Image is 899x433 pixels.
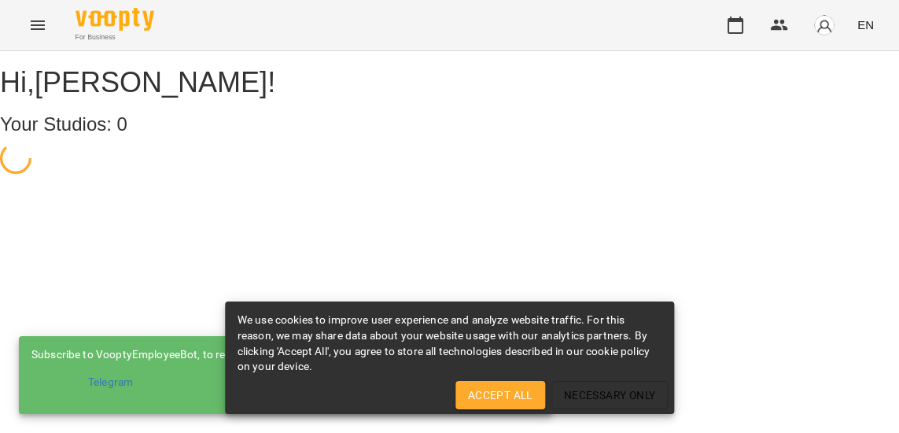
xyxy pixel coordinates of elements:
[851,10,880,39] button: EN
[117,113,127,135] span: 0
[76,32,154,43] span: For Business
[19,6,57,44] button: Menu
[76,8,154,31] img: Voopty Logo
[813,14,835,36] img: avatar_s.png
[857,17,874,33] span: EN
